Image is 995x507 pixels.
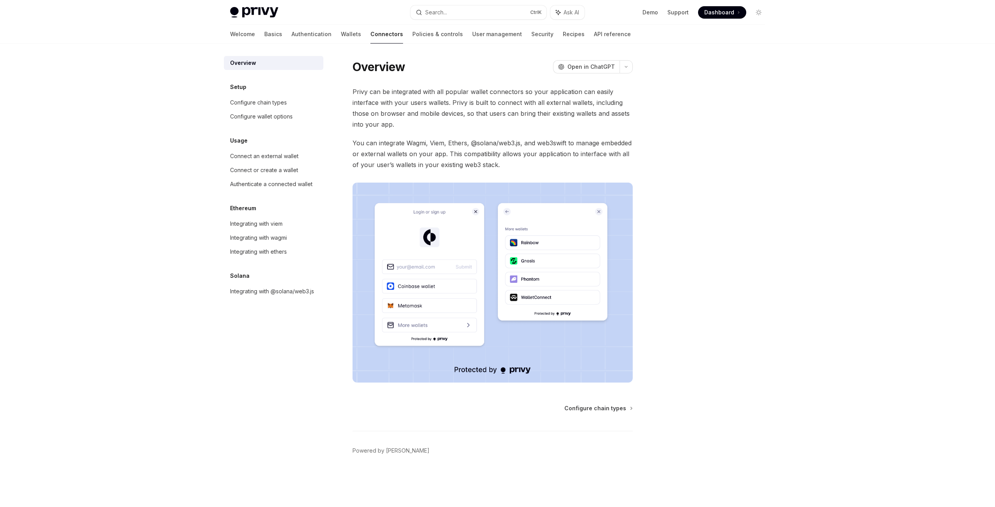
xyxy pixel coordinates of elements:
[230,112,293,121] div: Configure wallet options
[230,166,298,175] div: Connect or create a wallet
[704,9,734,16] span: Dashboard
[472,25,522,44] a: User management
[230,136,248,145] h5: Usage
[230,82,246,92] h5: Setup
[370,25,403,44] a: Connectors
[224,163,323,177] a: Connect or create a wallet
[752,6,765,19] button: Toggle dark mode
[353,60,405,74] h1: Overview
[553,60,620,73] button: Open in ChatGPT
[530,9,542,16] span: Ctrl K
[224,177,323,191] a: Authenticate a connected wallet
[230,152,298,161] div: Connect an external wallet
[224,231,323,245] a: Integrating with wagmi
[564,404,632,412] a: Configure chain types
[230,287,314,296] div: Integrating with @solana/web3.js
[224,149,323,163] a: Connect an external wallet
[567,63,615,71] span: Open in ChatGPT
[230,7,278,18] img: light logo
[425,8,447,17] div: Search...
[353,447,429,455] a: Powered by [PERSON_NAME]
[230,247,287,256] div: Integrating with ethers
[353,86,633,130] span: Privy can be integrated with all popular wallet connectors so your application can easily interfa...
[230,25,255,44] a: Welcome
[224,110,323,124] a: Configure wallet options
[230,219,283,228] div: Integrating with viem
[224,245,323,259] a: Integrating with ethers
[264,25,282,44] a: Basics
[550,5,585,19] button: Ask AI
[224,96,323,110] a: Configure chain types
[563,25,585,44] a: Recipes
[341,25,361,44] a: Wallets
[230,204,256,213] h5: Ethereum
[531,25,553,44] a: Security
[410,5,546,19] button: Search...CtrlK
[230,271,250,281] h5: Solana
[353,183,633,383] img: Connectors3
[224,56,323,70] a: Overview
[224,217,323,231] a: Integrating with viem
[698,6,746,19] a: Dashboard
[353,138,633,170] span: You can integrate Wagmi, Viem, Ethers, @solana/web3.js, and web3swift to manage embedded or exter...
[594,25,631,44] a: API reference
[224,284,323,298] a: Integrating with @solana/web3.js
[230,58,256,68] div: Overview
[230,98,287,107] div: Configure chain types
[292,25,332,44] a: Authentication
[412,25,463,44] a: Policies & controls
[564,9,579,16] span: Ask AI
[667,9,689,16] a: Support
[230,179,312,189] div: Authenticate a connected wallet
[564,404,626,412] span: Configure chain types
[642,9,658,16] a: Demo
[230,233,287,242] div: Integrating with wagmi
